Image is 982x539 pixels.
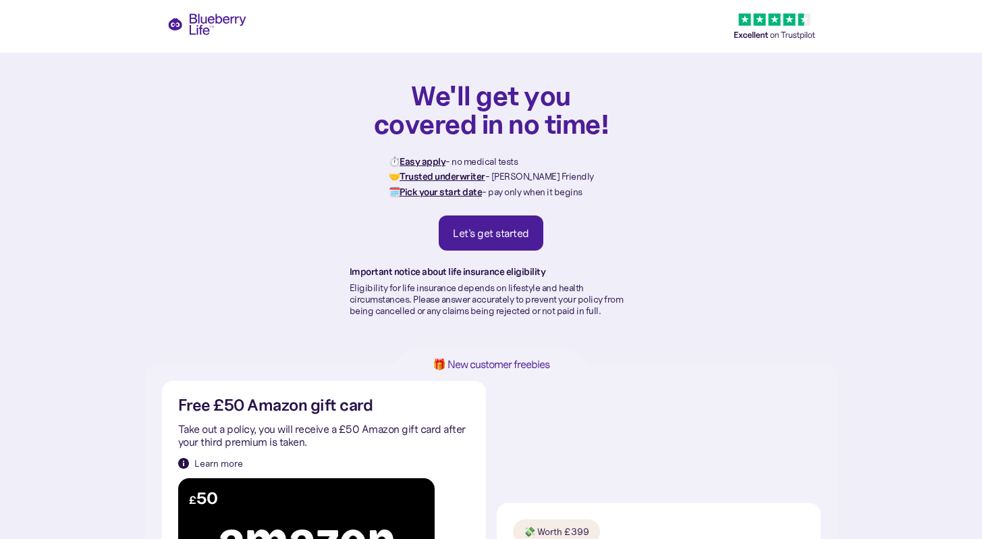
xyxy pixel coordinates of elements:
[400,170,485,182] strong: Trusted underwriter
[194,457,243,470] div: Learn more
[453,226,529,240] div: Let's get started
[178,397,373,414] h2: Free £50 Amazon gift card
[400,186,482,198] strong: Pick your start date
[373,81,609,138] h1: We'll get you covered in no time!
[350,282,633,316] p: Eligibility for life insurance depends on lifestyle and health circumstances. Please answer accur...
[350,265,546,278] strong: Important notice about life insurance eligibility
[178,423,470,448] p: Take out a policy, you will receive a £50 Amazon gift card after your third premium is taken.
[389,154,594,199] p: ⏱️ - no medical tests 🤝 - [PERSON_NAME] Friendly 🗓️ - pay only when it begins
[439,215,543,251] a: Let's get started
[524,525,589,538] div: 💸 Worth £399
[400,155,445,168] strong: Easy apply
[412,359,571,370] h1: 🎁 New customer freebies
[178,457,243,470] a: Learn more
